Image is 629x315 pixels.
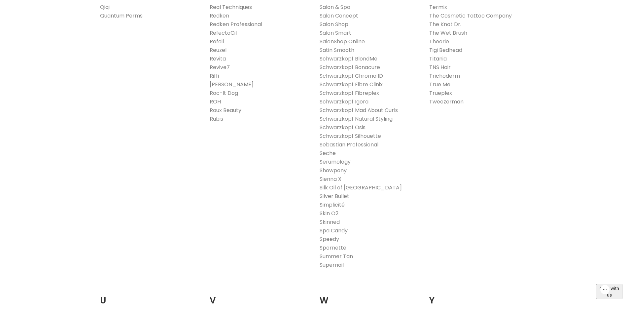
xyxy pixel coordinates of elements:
[429,46,462,54] a: Tigi Bedhead
[100,12,143,20] a: Quantum Perms
[320,261,344,269] a: Supernail
[596,284,622,308] iframe: Gorgias live chat messenger
[320,184,402,191] a: Silk Oil of [GEOGRAPHIC_DATA]
[429,89,452,97] a: Trueplex
[210,115,223,123] a: Rubis
[320,167,347,174] a: Showpony
[210,3,252,11] a: Real Techniques
[429,20,461,28] a: The Knot Dr.
[320,89,379,97] a: Schwarzkopf Fibreplex
[429,3,447,11] a: Termix
[320,106,398,114] a: Schwarzkopf Mad About Curls
[210,12,229,20] a: Redken
[320,201,345,209] a: Simplicité
[429,38,449,45] a: Theorie
[210,55,226,62] a: Revita
[429,12,512,20] a: The Cosmetic Tattoo Company
[429,72,460,80] a: Trichoderm
[320,38,365,45] a: SalonShop Online
[320,12,358,20] a: Salon Concept
[210,285,310,307] h2: V
[320,132,381,140] a: Schwarzkopf Silhouette
[320,46,354,54] a: Satin Smooth
[210,72,219,80] a: Riffi
[429,63,451,71] a: TNS Hair
[320,141,378,148] a: Sebastian Professional
[429,29,467,37] a: The Wet Brush
[320,218,340,226] a: Skinned
[100,3,110,11] a: Qiqi
[429,81,450,88] a: True Me
[429,55,447,62] a: Titania
[210,38,224,45] a: Refoil
[320,20,348,28] a: Salon Shop
[320,253,353,260] a: Summer Tan
[320,72,383,80] a: Schwarzkopf Chroma ID
[320,235,339,243] a: Speedy
[320,55,377,62] a: Schwarzkopf BlondMe
[320,227,348,234] a: Spa Candy
[100,285,200,307] h2: U
[210,98,221,105] a: ROH
[320,124,366,131] a: Schwarzkopf Osis
[210,89,238,97] a: Roc-It Dog
[320,285,420,307] h2: W
[320,149,336,157] a: Seche
[210,81,254,88] a: [PERSON_NAME]
[210,63,230,71] a: Revive7
[320,175,341,183] a: Sienna X
[429,98,464,105] a: Tweezerman
[320,3,350,11] a: Salon & Spa
[320,29,351,37] a: Salon Smart
[320,192,349,200] a: Silver Bullet
[210,20,262,28] a: Redken Professional
[210,106,241,114] a: Roux Beauty
[320,244,346,252] a: Spornette
[210,46,227,54] a: Reuzel
[429,285,529,307] h2: Y
[320,98,368,105] a: Schwarzkopf Igora
[210,29,237,37] a: RefectoCil
[320,63,380,71] a: Schwarzkopf Bonacure
[320,81,383,88] a: Schwarzkopf Fibre Clinix
[320,115,393,123] a: Schwarzkopf Natural Styling
[320,210,338,217] a: Skin O2
[320,158,351,166] a: Serumology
